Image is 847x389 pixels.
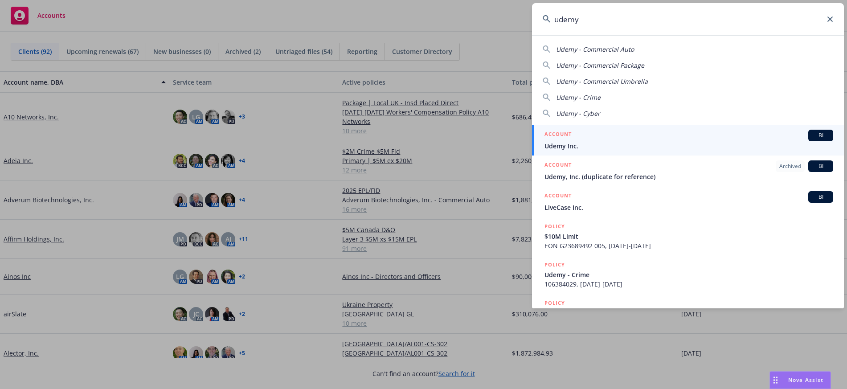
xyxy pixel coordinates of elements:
[532,186,844,217] a: ACCOUNTBILiveCase Inc.
[544,141,833,151] span: Udemy Inc.
[532,125,844,156] a: ACCOUNTBIUdemy Inc.
[544,241,833,250] span: EON G23689492 005, [DATE]-[DATE]
[556,109,600,118] span: Udemy - Cyber
[532,255,844,294] a: POLICYUdemy - Crime106384029, [DATE]-[DATE]
[544,232,833,241] span: $10M Limit
[770,372,781,389] div: Drag to move
[544,299,565,307] h5: POLICY
[556,93,601,102] span: Udemy - Crime
[532,217,844,255] a: POLICY$10M LimitEON G23689492 005, [DATE]-[DATE]
[544,160,572,171] h5: ACCOUNT
[544,172,833,181] span: Udemy, Inc. (duplicate for reference)
[544,203,833,212] span: LiveCase Inc.
[556,77,648,86] span: Udemy - Commercial Umbrella
[544,130,572,140] h5: ACCOUNT
[544,191,572,202] h5: ACCOUNT
[812,162,830,170] span: BI
[544,279,833,289] span: 106384029, [DATE]-[DATE]
[544,222,565,231] h5: POLICY
[812,131,830,139] span: BI
[769,371,831,389] button: Nova Assist
[779,162,801,170] span: Archived
[556,45,634,53] span: Udemy - Commercial Auto
[532,156,844,186] a: ACCOUNTArchivedBIUdemy, Inc. (duplicate for reference)
[532,3,844,35] input: Search...
[544,260,565,269] h5: POLICY
[556,61,644,70] span: Udemy - Commercial Package
[788,376,823,384] span: Nova Assist
[544,270,833,279] span: Udemy - Crime
[532,294,844,332] a: POLICY
[812,193,830,201] span: BI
